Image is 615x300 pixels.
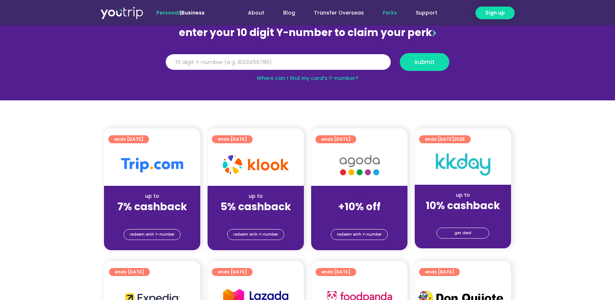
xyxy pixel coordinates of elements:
a: redeem with Y-number [331,229,388,240]
a: Sign up [475,7,515,19]
a: About [238,6,274,20]
div: (for stays only) [110,213,194,221]
span: ends [DATE] [218,135,247,143]
a: ends [DATE] [212,268,253,276]
input: 10 digit Y-number (e.g. 8123456789) [166,54,391,70]
span: ends [DATE] [218,268,247,276]
nav: Menu [224,6,447,20]
span: redeem with Y-number [130,229,174,240]
a: get deal [437,228,489,239]
a: ends [DATE] [419,268,460,276]
span: submit [414,59,435,65]
a: Where can I find my card’s Y-number? [257,75,358,82]
strong: +10% off [338,200,381,214]
a: Business [181,9,205,16]
a: Blog [274,6,305,20]
form: Y Number [166,53,449,76]
span: ends [DATE] [321,268,350,276]
span: ends [DATE] [114,135,143,143]
a: redeem with Y-number [227,229,284,240]
strong: 5% cashback [221,200,291,214]
a: redeem with Y-number [124,229,181,240]
div: (for stays only) [421,212,505,220]
strong: 10% cashback [426,199,500,213]
span: Sign up [485,9,505,17]
a: ends [DATE] [109,268,150,276]
button: submit [400,53,449,71]
div: enter your 10 digit Y-number to claim your perk [162,23,453,42]
span: 2025 [454,136,465,142]
div: (for stays only) [213,213,298,221]
span: up to [353,192,366,200]
span: redeem with Y-number [233,229,278,240]
span: | [156,9,205,16]
a: ends [DATE] [212,135,253,143]
strong: 7% cashback [117,200,187,214]
span: ends [DATE] [425,135,465,143]
div: up to [421,191,505,199]
a: Perks [373,6,406,20]
span: ends [DATE] [425,268,454,276]
span: ends [DATE] [115,268,144,276]
a: Transfer Overseas [305,6,373,20]
a: Support [406,6,447,20]
span: get deal [454,228,471,238]
div: (for stays only) [317,213,402,221]
a: ends [DATE] [108,135,149,143]
span: Personal [156,9,180,16]
a: ends [DATE] [315,268,356,276]
span: redeem with Y-number [337,229,382,240]
a: ends [DATE]2025 [419,135,471,143]
div: up to [110,192,194,200]
div: up to [213,192,298,200]
span: ends [DATE] [321,135,350,143]
a: ends [DATE] [315,135,356,143]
